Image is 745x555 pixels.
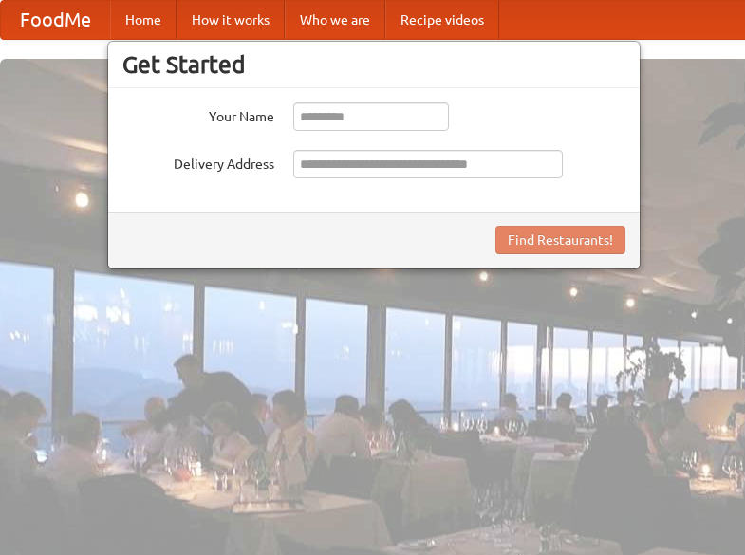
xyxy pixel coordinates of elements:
[1,1,110,39] a: FoodMe
[285,1,385,39] a: Who we are
[177,1,285,39] a: How it works
[122,102,274,126] label: Your Name
[110,1,177,39] a: Home
[495,226,625,254] button: Find Restaurants!
[385,1,499,39] a: Recipe videos
[122,150,274,174] label: Delivery Address
[122,50,625,79] h3: Get Started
